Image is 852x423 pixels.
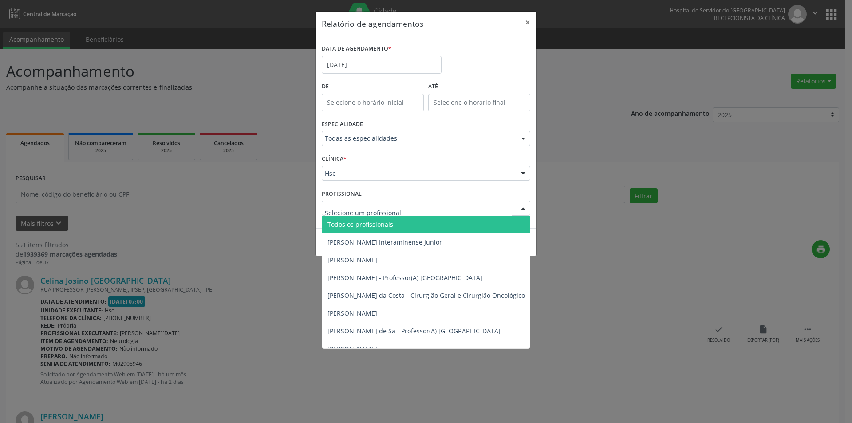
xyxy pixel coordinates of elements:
span: Todas as especialidades [325,134,512,143]
input: Selecione o horário inicial [322,94,424,111]
input: Selecione uma data ou intervalo [322,56,442,74]
span: [PERSON_NAME] de Sa - Professor(A) [GEOGRAPHIC_DATA] [327,327,501,335]
label: PROFISSIONAL [322,187,362,201]
span: [PERSON_NAME] [327,344,377,353]
label: DATA DE AGENDAMENTO [322,42,391,56]
h5: Relatório de agendamentos [322,18,423,29]
input: Selecione o horário final [428,94,530,111]
span: [PERSON_NAME] da Costa - Cirurgião Geral e Cirurgião Oncológico [327,291,525,300]
label: CLÍNICA [322,152,347,166]
button: Close [519,12,536,33]
label: ESPECIALIDADE [322,118,363,131]
span: Todos os profissionais [327,220,393,229]
span: [PERSON_NAME] - Professor(A) [GEOGRAPHIC_DATA] [327,273,482,282]
label: De [322,80,424,94]
span: [PERSON_NAME] Interaminense Junior [327,238,442,246]
input: Selecione um profissional [325,204,512,221]
label: ATÉ [428,80,530,94]
span: [PERSON_NAME] [327,309,377,317]
span: [PERSON_NAME] [327,256,377,264]
span: Hse [325,169,512,178]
